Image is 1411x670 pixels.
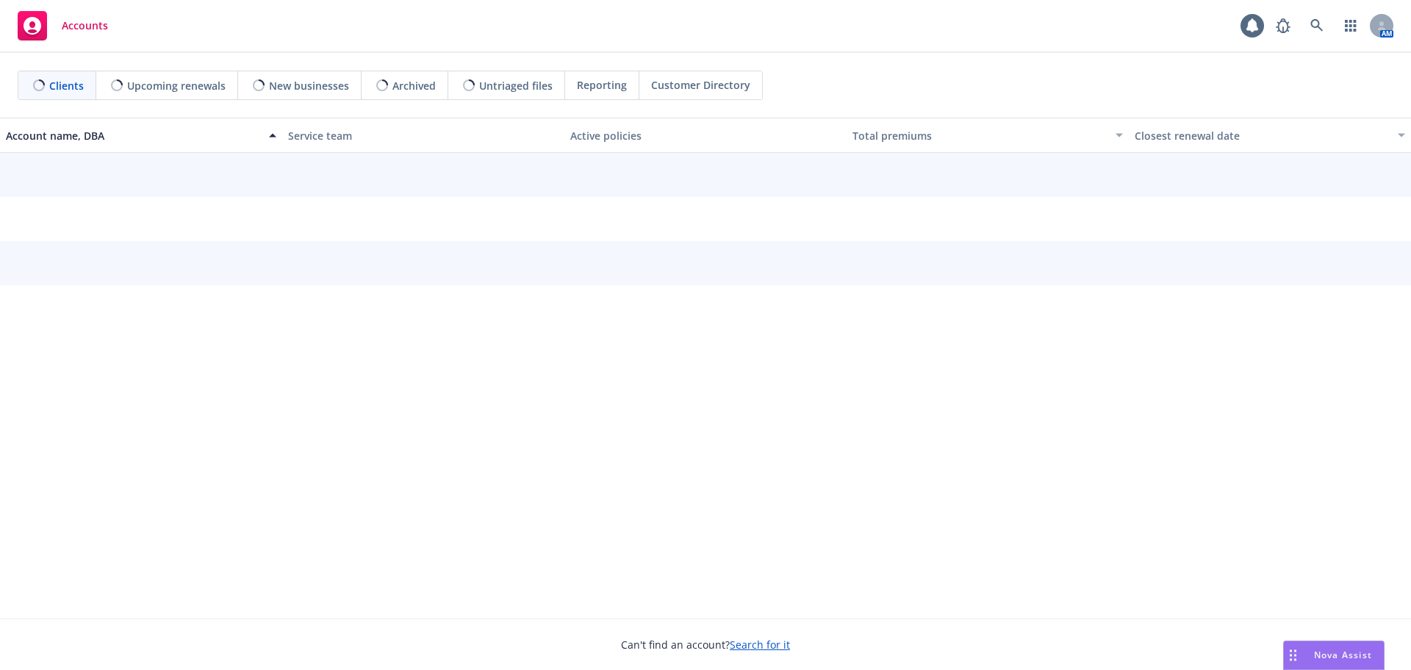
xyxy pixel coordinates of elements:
a: Accounts [12,5,114,46]
span: Can't find an account? [621,637,790,652]
div: Drag to move [1284,641,1302,669]
button: Closest renewal date [1129,118,1411,153]
button: Active policies [564,118,847,153]
a: Report a Bug [1268,11,1298,40]
button: Service team [282,118,564,153]
span: Archived [392,78,436,93]
span: Reporting [577,77,627,93]
div: Account name, DBA [6,128,260,143]
div: Closest renewal date [1135,128,1389,143]
a: Search [1302,11,1332,40]
a: Search for it [730,638,790,652]
button: Nova Assist [1283,641,1385,670]
div: Total premiums [852,128,1107,143]
span: Clients [49,78,84,93]
div: Active policies [570,128,841,143]
span: Nova Assist [1314,649,1372,661]
span: Accounts [62,20,108,32]
span: Untriaged files [479,78,553,93]
button: Total premiums [847,118,1129,153]
span: Upcoming renewals [127,78,226,93]
span: New businesses [269,78,349,93]
div: Service team [288,128,559,143]
span: Customer Directory [651,77,750,93]
a: Switch app [1336,11,1365,40]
